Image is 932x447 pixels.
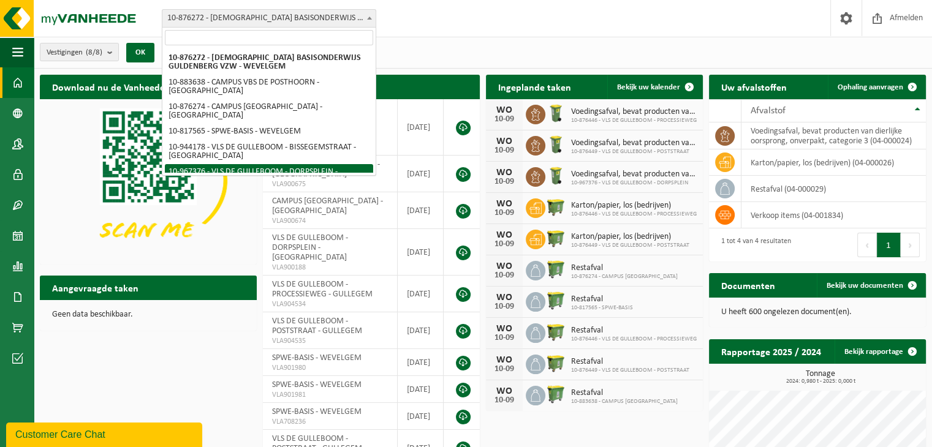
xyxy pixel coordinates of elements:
span: VLS DE GULLEBOOM - DORPSPLEIN - [GEOGRAPHIC_DATA] [272,233,348,262]
span: VLA900675 [272,179,388,189]
span: CAMPUS [GEOGRAPHIC_DATA] - [GEOGRAPHIC_DATA] [272,197,383,216]
td: restafval (04-000029) [741,176,926,202]
img: WB-1100-HPE-GN-50 [545,321,566,342]
span: Restafval [571,263,678,273]
div: 10-09 [492,115,517,124]
span: 10-876274 - CAMPUS [GEOGRAPHIC_DATA] [571,273,678,280]
img: WB-0140-HPE-GN-50 [545,165,566,186]
button: Vestigingen(8/8) [40,43,119,61]
p: U heeft 600 ongelezen document(en). [721,308,914,317]
span: VLA900674 [272,216,388,226]
div: 10-09 [492,146,517,155]
img: WB-0770-HPE-GN-50 [545,290,566,311]
span: 10-876446 - VLS DE GULLEBOOM - PROCESSIEWEG [571,336,697,343]
a: Ophaling aanvragen [828,75,925,99]
div: WO [492,386,517,396]
img: Download de VHEPlus App [40,99,257,262]
td: karton/papier, los (bedrijven) (04-000026) [741,149,926,176]
span: SPWE-BASIS - WEVELGEM [272,407,362,416]
h2: Ingeplande taken [486,75,583,99]
div: 10-09 [492,271,517,280]
div: 10-09 [492,302,517,311]
div: WO [492,199,517,209]
img: WB-0140-HPE-GN-50 [545,134,566,155]
span: SPWE-BASIS - WEVELGEM [272,380,362,389]
div: 10-09 [492,209,517,217]
span: 10-876449 - VLS DE GULLEBOOM - POSTSTRAAT [571,242,689,249]
div: WO [492,230,517,240]
td: [DATE] [398,156,444,192]
span: Voedingsafval, bevat producten van dierlijke oorsprong, onverpakt, categorie 3 [571,107,697,117]
div: 10-09 [492,334,517,342]
td: verkoop items (04-001834) [741,202,926,228]
span: Karton/papier, los (bedrijven) [571,232,689,242]
li: 10-967376 - VLS DE GULLEBOOM - DORPSPLEIN - [GEOGRAPHIC_DATA] [165,164,373,189]
span: 10-876446 - VLS DE GULLEBOOM - PROCESSIEWEG [571,117,697,124]
span: SPWE-BASIS - WEVELGEM [272,353,362,362]
td: [DATE] [398,99,444,156]
li: 10-883638 - CAMPUS VBS DE POSTHOORN - [GEOGRAPHIC_DATA] [165,75,373,99]
div: WO [492,261,517,271]
td: [DATE] [398,349,444,376]
span: 10-876446 - VLS DE GULLEBOOM - PROCESSIEWEG [571,211,697,218]
td: [DATE] [398,312,444,349]
span: 10-876272 - KATHOLIEK BASISONDERWIJS GULDENBERG VZW - WEVELGEM [162,10,376,27]
a: Bekijk rapportage [835,339,925,364]
a: Bekijk uw kalender [607,75,702,99]
span: VLA900188 [272,263,388,272]
span: VLA708236 [272,417,388,427]
div: WO [492,324,517,334]
span: VLA904535 [272,336,388,346]
td: voedingsafval, bevat producten van dierlijke oorsprong, onverpakt, categorie 3 (04-000024) [741,122,926,149]
span: Ophaling aanvragen [838,83,903,91]
span: Restafval [571,326,697,336]
span: Restafval [571,388,678,398]
img: WB-0140-HPE-GN-50 [545,103,566,124]
span: 10-876272 - KATHOLIEK BASISONDERWIJS GULDENBERG VZW - WEVELGEM [162,9,376,28]
img: WB-0770-HPE-GN-50 [545,384,566,405]
span: 10-967376 - VLS DE GULLEBOOM - DORPSPLEIN [571,179,697,187]
td: [DATE] [398,192,444,229]
li: 10-876272 - [DEMOGRAPHIC_DATA] BASISONDERWIJS GULDENBERG VZW - WEVELGEM [165,50,373,75]
div: WO [492,105,517,115]
td: [DATE] [398,276,444,312]
span: 10-883638 - CAMPUS [GEOGRAPHIC_DATA] [571,398,678,405]
img: WB-1100-HPE-GN-50 [545,228,566,249]
button: Previous [857,233,877,257]
span: Voedingsafval, bevat producten van dierlijke oorsprong, onverpakt, categorie 3 [571,138,697,148]
span: Voedingsafval, bevat producten van dierlijke oorsprong, onverpakt, categorie 3 [571,170,697,179]
img: WB-0770-HPE-GN-50 [545,259,566,280]
span: Restafval [571,357,689,367]
span: VLA901980 [272,363,388,373]
td: [DATE] [398,376,444,403]
h2: Documenten [709,273,787,297]
span: 10-817565 - SPWE-BASIS [571,304,633,312]
h2: Download nu de Vanheede+ app! [40,75,203,99]
span: Karton/papier, los (bedrijven) [571,201,697,211]
span: 10-876449 - VLS DE GULLEBOOM - POSTSTRAAT [571,148,697,156]
div: 10-09 [492,396,517,405]
div: 1 tot 4 van 4 resultaten [715,231,791,258]
li: 10-876274 - CAMPUS [GEOGRAPHIC_DATA] - [GEOGRAPHIC_DATA] [165,99,373,124]
span: Afvalstof [751,106,786,116]
div: WO [492,168,517,178]
div: 10-09 [492,240,517,249]
div: WO [492,293,517,302]
h2: Rapportage 2025 / 2024 [709,339,833,363]
h2: Aangevraagde taken [40,276,151,299]
span: VLS DE GULLEBOOM - PROCESSIEWEG - GULLEGEM [272,280,373,299]
li: 10-944178 - VLS DE GULLEBOOM - BISSEGEMSTRAAT - [GEOGRAPHIC_DATA] [165,140,373,164]
span: Bekijk uw kalender [617,83,680,91]
count: (8/8) [86,48,102,56]
img: WB-1100-HPE-GN-50 [545,353,566,374]
h2: Uw afvalstoffen [709,75,799,99]
span: VLS DE GULLEBOOM - POSTSTRAAT - GULLEGEM [272,317,362,336]
button: OK [126,43,154,62]
span: VLA904534 [272,299,388,309]
span: Restafval [571,295,633,304]
div: 10-09 [492,178,517,186]
div: WO [492,355,517,365]
span: VLA901981 [272,390,388,400]
div: 10-09 [492,365,517,374]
